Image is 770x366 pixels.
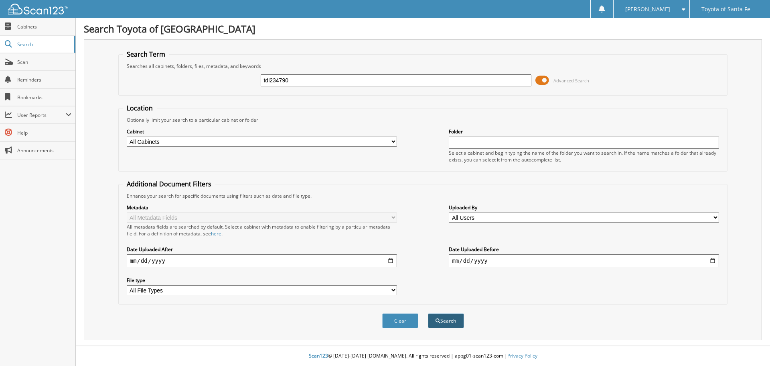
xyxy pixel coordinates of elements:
[127,128,397,135] label: Cabinet
[553,78,589,84] span: Advanced Search
[211,230,221,237] a: here
[449,246,719,253] label: Date Uploaded Before
[507,352,537,359] a: Privacy Policy
[17,23,71,30] span: Cabinets
[17,129,71,136] span: Help
[84,22,762,35] h1: Search Toyota of [GEOGRAPHIC_DATA]
[17,41,70,48] span: Search
[127,246,397,253] label: Date Uploaded After
[8,4,68,14] img: scan123-logo-white.svg
[123,117,723,123] div: Optionally limit your search to a particular cabinet or folder
[123,50,169,59] legend: Search Term
[17,59,71,65] span: Scan
[123,192,723,199] div: Enhance your search for specific documents using filters such as date and file type.
[701,7,750,12] span: Toyota of Santa Fe
[309,352,328,359] span: Scan123
[17,76,71,83] span: Reminders
[123,180,215,188] legend: Additional Document Filters
[123,63,723,70] div: Searches all cabinets, folders, files, metadata, and keywords
[382,313,418,328] button: Clear
[449,128,719,135] label: Folder
[76,346,770,366] div: © [DATE]-[DATE] [DOMAIN_NAME]. All rights reserved | appg01-scan123-com |
[449,254,719,267] input: end
[127,277,397,284] label: File type
[449,149,719,163] div: Select a cabinet and begin typing the name of the folder you want to search in. If the name match...
[428,313,464,328] button: Search
[127,204,397,211] label: Metadata
[17,94,71,101] span: Bookmarks
[730,327,770,366] iframe: Chat Widget
[17,147,71,154] span: Announcements
[127,254,397,267] input: start
[127,223,397,237] div: All metadata fields are searched by default. Select a cabinet with metadata to enable filtering b...
[625,7,670,12] span: [PERSON_NAME]
[123,104,157,112] legend: Location
[17,112,66,119] span: User Reports
[449,204,719,211] label: Uploaded By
